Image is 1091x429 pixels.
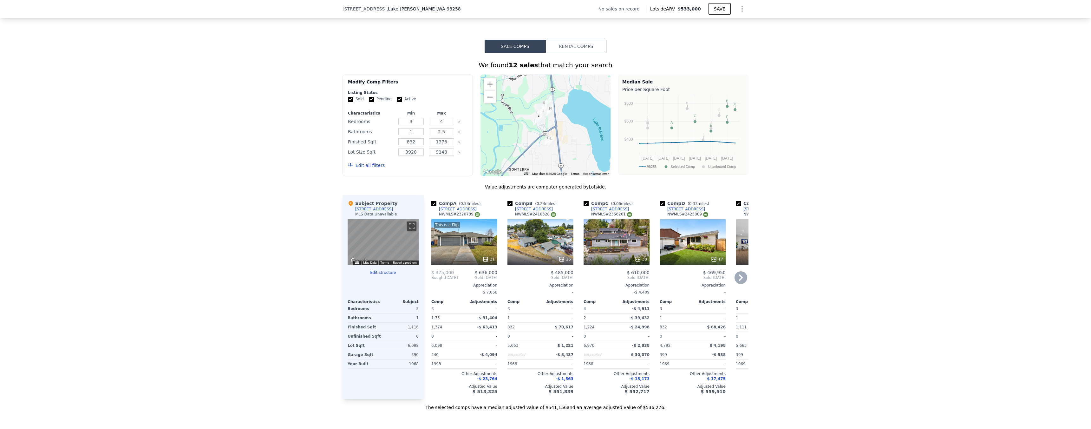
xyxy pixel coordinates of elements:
[736,343,747,348] span: 5,663
[694,313,726,322] div: -
[483,290,497,294] span: $ 7,056
[584,384,650,389] div: Adjusted Value
[702,132,703,136] text: I
[348,219,419,265] div: Map
[437,6,461,11] span: , WA 98258
[466,341,497,350] div: -
[559,256,571,262] div: 26
[642,156,654,161] text: [DATE]
[622,85,744,94] div: Price per Square Foot
[475,212,480,217] img: NWMLS Logo
[507,325,515,329] span: 832
[670,121,673,124] text: A
[660,207,705,212] a: [STREET_ADDRESS]
[482,168,503,176] a: Open this area in Google Maps (opens a new window)
[736,371,802,376] div: Other Adjustments
[660,334,662,339] span: 0
[348,162,385,168] button: Edit all filters
[709,3,731,15] button: SAVE
[507,200,559,207] div: Comp B
[431,283,497,288] div: Appreciation
[584,307,586,311] span: 4
[439,212,480,217] div: NWMLS # 2320739
[475,270,497,275] span: $ 636,000
[458,141,461,143] button: Clear
[355,207,393,212] div: [STREET_ADDRESS]
[627,212,632,217] img: NWMLS Logo
[743,207,781,212] div: [STREET_ADDRESS]
[369,96,392,102] label: Pending
[558,343,573,348] span: $ 1,221
[532,172,567,175] span: Map data ©2025 Google
[439,207,477,212] div: [STREET_ADDRESS]
[685,201,712,206] span: ( miles)
[343,184,748,190] div: Value adjustments are computer generated by Lotside .
[434,222,460,228] div: This is a Flip
[734,102,736,106] text: D
[726,115,728,119] text: F
[384,332,419,341] div: 0
[477,377,497,381] span: -$ 23,764
[524,172,528,175] button: Keyboard shortcuts
[551,212,556,217] img: NWMLS Logo
[736,283,802,288] div: Appreciation
[540,100,547,111] div: 8719 13th Pl NE
[634,290,650,294] span: -$ 4,409
[694,332,726,341] div: -
[591,207,629,212] div: [STREET_ADDRESS]
[431,325,442,329] span: 1,374
[660,283,726,288] div: Appreciation
[591,212,632,217] div: NWMLS # 2356261
[609,201,635,206] span: ( miles)
[551,270,573,275] span: $ 485,000
[348,117,395,126] div: Bedrooms
[584,343,594,348] span: 6,970
[537,103,544,114] div: 8622 12th Pl NE
[507,313,539,322] div: 1
[686,101,689,105] text: K
[458,151,461,154] button: Clear
[660,313,691,322] div: 1
[431,360,463,368] div: 1993
[384,313,419,322] div: 1
[703,212,708,217] img: NWMLS Logo
[507,334,510,339] span: 0
[583,172,609,175] a: Report a map error
[538,114,545,124] div: 809 87th Ave NE
[624,119,633,123] text: $500
[632,307,650,311] span: -$ 4,911
[348,350,382,359] div: Garage Sqft
[397,111,425,116] div: Min
[509,61,538,69] strong: 12 sales
[355,261,359,264] button: Keyboard shortcuts
[736,3,748,15] button: Show Options
[689,156,701,161] text: [DATE]
[456,201,483,206] span: ( miles)
[629,325,650,329] span: -$ 24,998
[348,219,419,265] div: Street View
[348,313,382,322] div: Bathrooms
[384,341,419,350] div: 6,098
[703,270,726,275] span: $ 469,950
[546,104,553,115] div: 8931 12th St NE
[548,135,555,146] div: 9030 1st St SE
[584,200,635,207] div: Comp C
[556,377,573,381] span: -$ 1,563
[515,207,553,212] div: [STREET_ADDRESS]
[671,165,695,169] text: Selected Comp
[348,127,395,136] div: Bathrooms
[369,97,374,102] input: Pending
[507,360,539,368] div: 1968
[701,389,726,394] span: $ 559,510
[428,111,455,116] div: Max
[694,114,696,118] text: C
[617,299,650,304] div: Adjustments
[726,99,728,103] text: B
[482,256,495,262] div: 21
[547,105,554,116] div: 9003 11th St NE
[631,353,650,357] span: $ 30,070
[431,207,477,212] a: [STREET_ADDRESS]
[624,101,633,106] text: $600
[736,325,747,329] span: 1,111
[736,207,781,212] a: [STREET_ADDRESS]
